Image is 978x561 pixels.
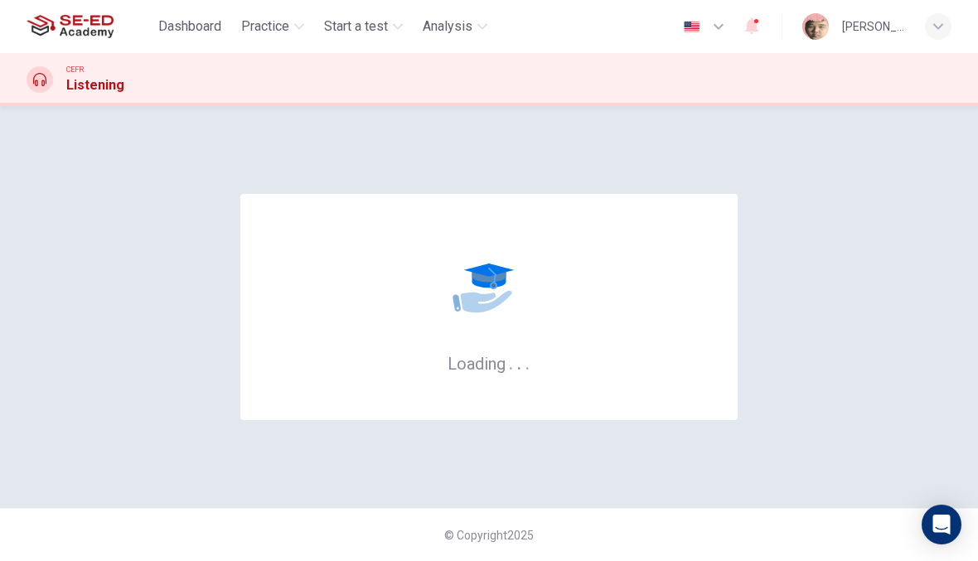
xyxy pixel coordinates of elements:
[516,348,522,375] h6: .
[842,17,905,36] div: [PERSON_NAME]
[27,10,152,43] a: SE-ED Academy logo
[922,505,961,544] div: Open Intercom Messenger
[681,21,702,33] img: en
[508,348,514,375] h6: .
[27,10,114,43] img: SE-ED Academy logo
[444,529,534,542] span: © Copyright 2025
[241,17,289,36] span: Practice
[66,75,124,95] h1: Listening
[416,12,494,41] button: Analysis
[235,12,311,41] button: Practice
[448,352,530,374] h6: Loading
[525,348,530,375] h6: .
[324,17,388,36] span: Start a test
[158,17,221,36] span: Dashboard
[152,12,228,41] button: Dashboard
[317,12,409,41] button: Start a test
[66,64,84,75] span: CEFR
[423,17,472,36] span: Analysis
[802,13,829,40] img: Profile picture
